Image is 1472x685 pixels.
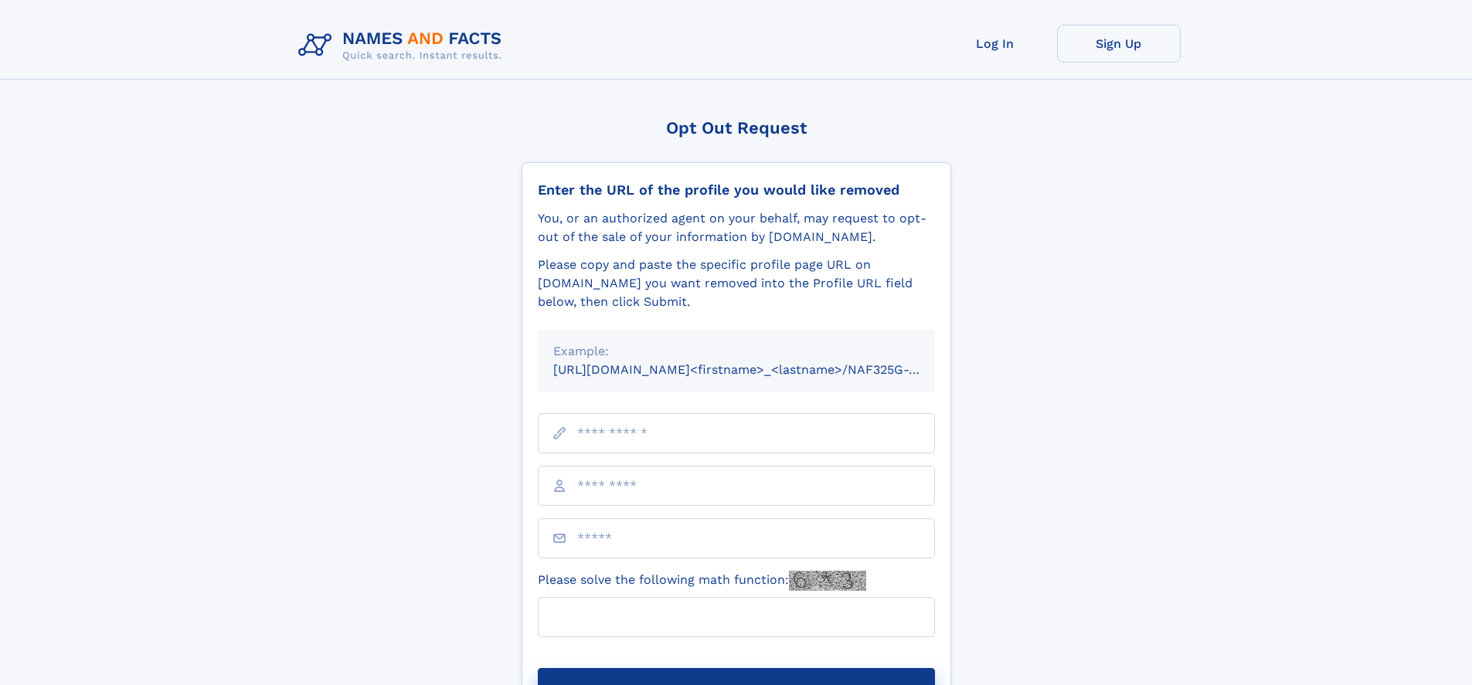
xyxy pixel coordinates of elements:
[933,25,1057,63] a: Log In
[292,25,515,66] img: Logo Names and Facts
[553,362,964,377] small: [URL][DOMAIN_NAME]<firstname>_<lastname>/NAF325G-xxxxxxxx
[538,209,935,246] div: You, or an authorized agent on your behalf, may request to opt-out of the sale of your informatio...
[538,181,935,198] div: Enter the URL of the profile you would like removed
[538,571,866,591] label: Please solve the following math function:
[553,342,920,361] div: Example:
[522,118,951,137] div: Opt Out Request
[538,256,935,311] div: Please copy and paste the specific profile page URL on [DOMAIN_NAME] you want removed into the Pr...
[1057,25,1181,63] a: Sign Up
